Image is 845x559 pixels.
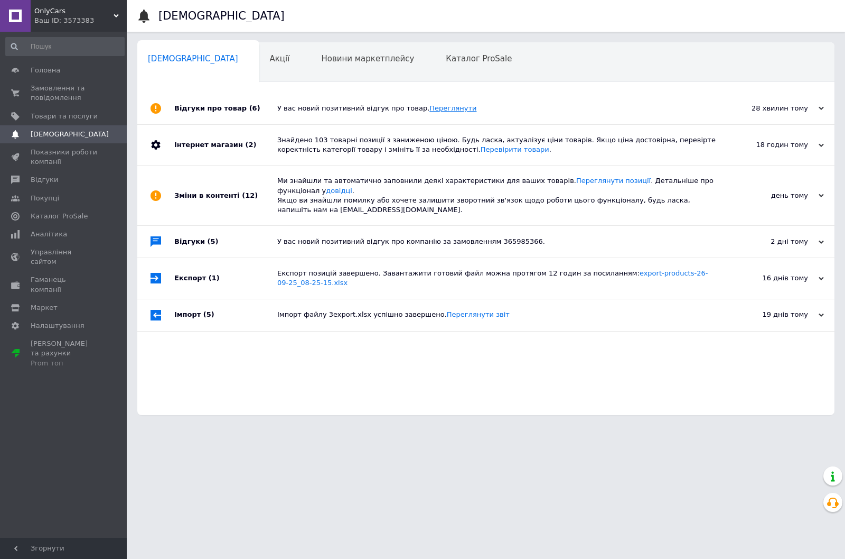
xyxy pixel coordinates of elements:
span: Аналітика [31,230,67,239]
div: Ми знайшли та автоматично заповнили деякі характеристики для ваших товарів. . Детальніше про функ... [277,176,718,215]
span: Показники роботи компанії [31,148,98,167]
div: день тому [718,191,824,200]
span: Відгуки [31,175,58,185]
span: Замовлення та повідомлення [31,84,98,103]
input: Пошук [5,37,125,56]
a: довідці [326,187,352,195]
div: Інтернет магазин [174,125,277,165]
span: Акції [270,54,290,63]
span: [PERSON_NAME] та рахунки [31,339,98,368]
span: Товари та послуги [31,112,98,121]
div: Відгуки про товар [174,93,277,124]
span: (1) [209,274,220,282]
div: У вас новий позитивний відгук про компанію за замовленням 365985366. [277,237,718,246]
div: У вас новий позитивний відгук про товар. [277,104,718,113]
a: Переглянути позиції [576,177,651,185]
div: Експорт [174,258,277,298]
span: [DEMOGRAPHIC_DATA] [31,130,109,139]
a: Переглянути звіт [447,310,510,318]
span: (12) [242,191,258,199]
span: (5) [203,310,214,318]
span: Каталог ProSale [31,212,88,221]
span: Налаштування [31,321,84,331]
div: 19 днів тому [718,310,824,319]
span: Маркет [31,303,58,313]
span: (5) [208,237,219,245]
span: Гаманець компанії [31,275,98,294]
div: Зміни в контенті [174,166,277,225]
span: OnlyCars [34,6,114,16]
span: Головна [31,66,60,75]
a: Перевірити товари [481,145,549,153]
div: 2 дні тому [718,237,824,246]
span: (6) [249,104,260,112]
div: 16 днів тому [718,273,824,283]
div: Імпорт [174,299,277,331]
div: 28 хвилин тому [718,104,824,113]
div: Prom топ [31,359,98,368]
span: (2) [245,141,256,149]
h1: [DEMOGRAPHIC_DATA] [158,10,285,22]
span: Покупці [31,194,59,203]
div: Ваш ID: 3573383 [34,16,127,25]
div: Відгуки [174,226,277,258]
span: [DEMOGRAPHIC_DATA] [148,54,238,63]
div: Знайдено 103 товарні позиції з заниженою ціною. Будь ласка, актуалізує ціни товарів. Якщо ціна до... [277,135,718,154]
div: Імпорт файлу 3export.xlsx успішно завершено. [277,310,718,319]
a: Переглянути [429,104,476,112]
div: 18 годин тому [718,140,824,150]
div: Експорт позицій завершено. Завантажити готовий файл можна протягом 12 годин за посиланням: [277,269,718,288]
span: Каталог ProSale [446,54,512,63]
span: Управління сайтом [31,248,98,267]
span: Новини маркетплейсу [321,54,414,63]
